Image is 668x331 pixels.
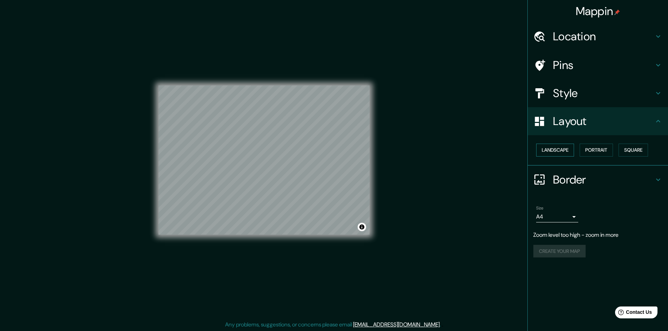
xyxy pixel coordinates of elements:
[536,211,578,222] div: A4
[536,205,544,211] label: Size
[553,86,654,100] h4: Style
[528,166,668,194] div: Border
[553,114,654,128] h4: Layout
[442,320,443,329] div: .
[441,320,442,329] div: .
[225,320,441,329] p: Any problems, suggestions, or concerns please email .
[528,107,668,135] div: Layout
[528,79,668,107] div: Style
[553,58,654,72] h4: Pins
[553,29,654,43] h4: Location
[533,231,662,239] p: Zoom level too high - zoom in more
[619,144,648,157] button: Square
[580,144,613,157] button: Portrait
[576,4,620,18] h4: Mappin
[606,304,660,323] iframe: Help widget launcher
[614,9,620,15] img: pin-icon.png
[528,51,668,79] div: Pins
[158,85,370,235] canvas: Map
[528,22,668,50] div: Location
[553,173,654,187] h4: Border
[536,144,574,157] button: Landscape
[353,321,440,328] a: [EMAIL_ADDRESS][DOMAIN_NAME]
[358,223,366,231] button: Toggle attribution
